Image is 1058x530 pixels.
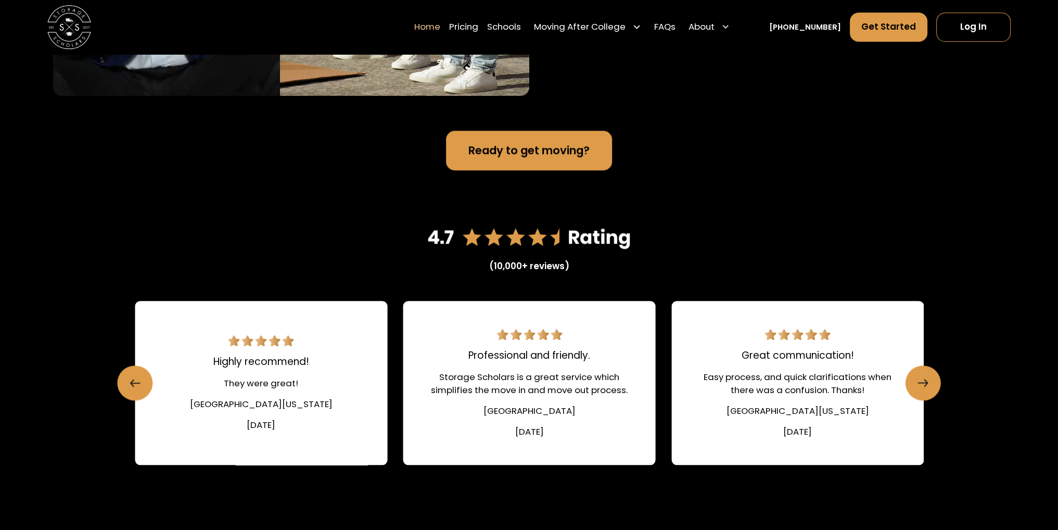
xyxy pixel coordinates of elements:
div: 6 / 22 [135,301,387,465]
div: Professional and friendly. [468,348,590,363]
div: Moving After College [530,12,645,43]
img: 4.7 star rating on Google reviews. [427,223,631,251]
div: Moving After College [534,21,626,34]
a: Previous slide [118,365,152,400]
div: (10,000+ reviews) [489,260,569,273]
div: Storage Scholars is a great service which simplifies the move in and move out process. [429,371,629,397]
div: Great communication! [742,348,854,363]
a: Ready to get moving? [446,131,612,170]
a: Next slide [906,365,940,400]
div: Highly recommend! [213,355,309,369]
div: [GEOGRAPHIC_DATA][US_STATE] [190,398,333,411]
div: [DATE] [515,425,544,438]
a: 5 star review.Professional and friendly.Storage Scholars is a great service which simplifies the ... [403,301,656,465]
div: They were great! [224,377,298,390]
a: 5 star review.Great communication!Easy process, and quick clarifications when there was a confusi... [671,301,924,465]
img: 5 star review. [765,329,831,340]
a: Log In [936,12,1011,42]
div: 8 / 22 [671,301,924,465]
div: [GEOGRAPHIC_DATA] [483,405,576,418]
a: Home [414,12,440,43]
img: 5 star review. [228,335,294,346]
div: 7 / 22 [403,301,656,465]
a: Schools [487,12,521,43]
a: home [47,6,91,49]
a: [PHONE_NUMBER] [769,22,841,33]
div: [GEOGRAPHIC_DATA][US_STATE] [726,405,869,418]
div: Ready to get moving? [468,142,590,159]
a: 5 star review.Highly recommend!They were great![GEOGRAPHIC_DATA][US_STATE][DATE] [135,301,387,465]
img: 5 star review. [496,329,562,340]
div: [DATE] [247,419,275,432]
div: [DATE] [783,425,812,438]
img: Storage Scholars main logo [47,6,91,49]
a: FAQs [654,12,675,43]
div: About [689,21,715,34]
a: Pricing [449,12,478,43]
div: About [684,12,734,43]
a: Get Started [850,12,927,42]
div: Easy process, and quick clarifications when there was a confusion. Thanks! [698,371,898,397]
